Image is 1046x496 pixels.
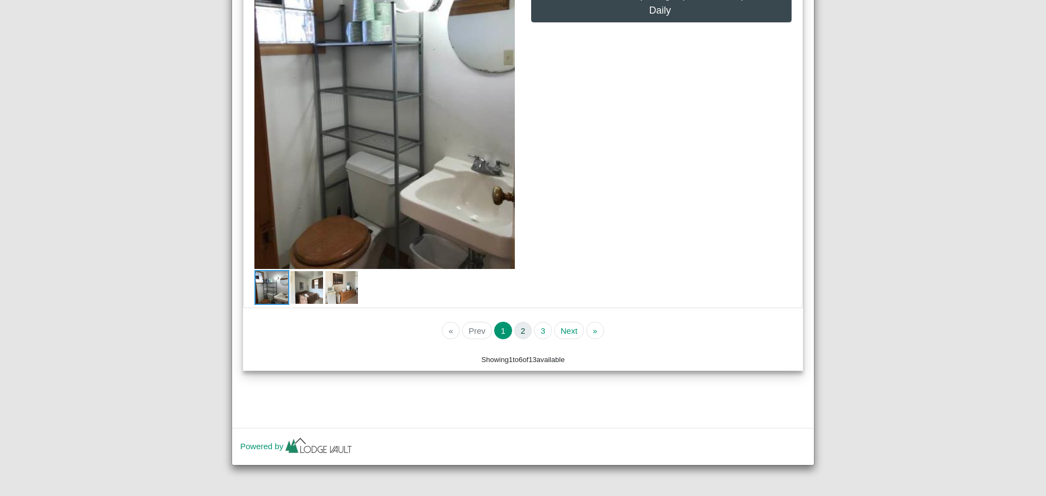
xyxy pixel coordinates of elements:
button: Go to page 3 [534,322,552,339]
button: Go to page 2 [514,322,532,339]
img: lv-small.ca335149.png [283,435,354,459]
h6: Showing to of available [301,356,746,364]
button: Go to next page [554,322,584,339]
a: Powered by [240,442,354,451]
span: 6 [519,356,522,364]
span: 1 [509,356,513,364]
button: Go to page 1 [494,322,512,339]
span: 13 [528,356,537,364]
ul: Pagination [442,322,604,339]
button: Go to last page [586,322,604,339]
